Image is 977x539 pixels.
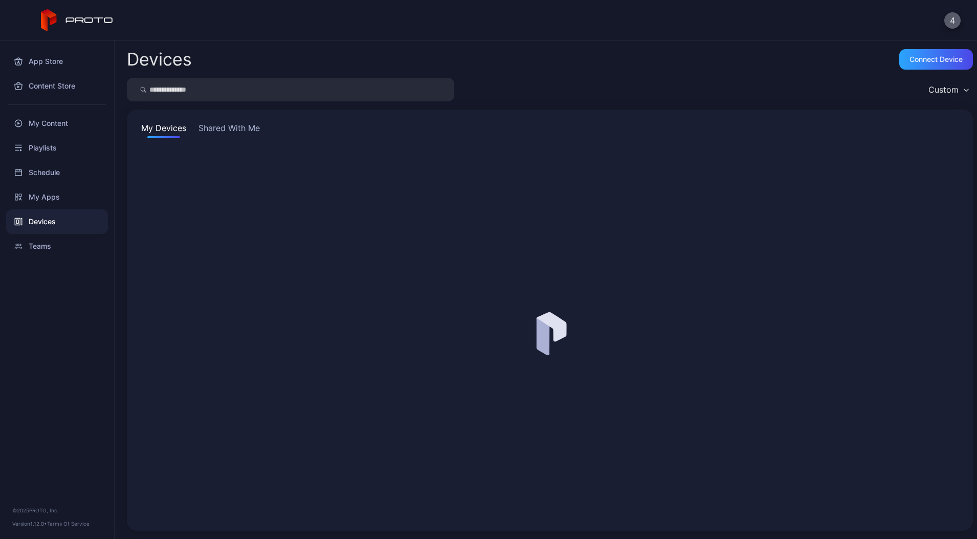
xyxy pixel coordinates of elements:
h2: Devices [127,50,192,69]
div: Connect device [909,55,963,63]
a: Teams [6,234,108,258]
a: Schedule [6,160,108,185]
a: Playlists [6,136,108,160]
button: My Devices [139,122,188,138]
a: My Content [6,111,108,136]
a: Terms Of Service [47,521,90,527]
a: My Apps [6,185,108,209]
button: Connect device [899,49,973,70]
div: © 2025 PROTO, Inc. [12,506,102,514]
a: App Store [6,49,108,74]
button: 4 [944,12,961,29]
a: Content Store [6,74,108,98]
span: Version 1.12.0 • [12,521,47,527]
button: Custom [923,78,973,101]
div: Custom [928,84,959,95]
a: Devices [6,209,108,234]
button: Shared With Me [196,122,262,138]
